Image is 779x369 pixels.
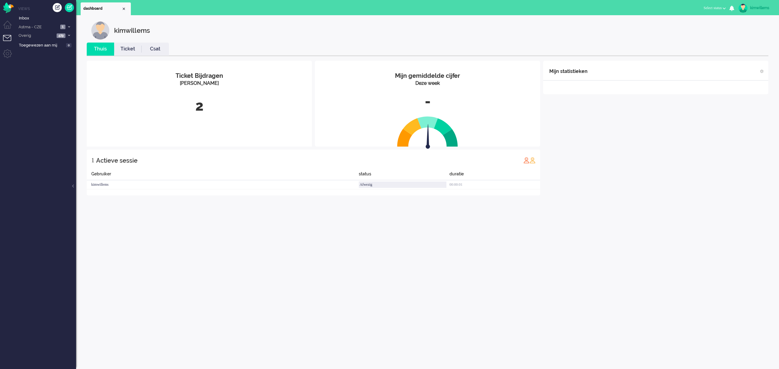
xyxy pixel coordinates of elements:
[53,3,62,12] div: Creëer ticket
[19,16,76,21] span: Inbox
[397,116,458,147] img: semi_circle.svg
[320,80,536,87] div: Deze week
[3,35,17,49] li: Tickets menu
[750,5,773,11] div: kimwillems
[57,33,65,38] span: 429
[91,80,307,87] div: [PERSON_NAME]
[91,21,110,40] img: customer.svg
[141,43,169,56] li: Csat
[87,46,114,53] a: Thuis
[320,91,536,112] div: -
[65,3,74,12] a: Quick Ticket
[18,33,55,39] span: Overig
[66,43,72,48] span: 0
[739,4,748,13] img: avatar
[523,157,529,163] img: profile_red.svg
[529,157,536,163] img: profile_orange.svg
[18,15,76,21] a: Inbox
[18,42,76,48] a: Toegewezen aan mij 0
[91,154,94,166] div: 1
[18,6,76,11] li: Views
[359,171,449,180] div: status
[19,43,64,48] span: Toegewezen aan mij
[114,21,150,40] div: kimwillems
[87,171,359,180] div: Gebruiker
[87,43,114,56] li: Thuis
[96,154,138,167] div: Actieve sessie
[141,46,169,53] a: Csat
[87,180,359,189] div: kimwillems
[114,46,141,53] a: Ticket
[704,6,722,10] span: Select status
[3,2,14,13] img: flow_omnibird.svg
[114,43,141,56] li: Ticket
[81,2,131,15] li: Dashboard
[415,124,441,150] img: arrow.svg
[359,181,446,188] div: Afwezig
[60,25,65,29] span: 1
[449,180,540,189] div: 00:00:01
[91,71,307,80] div: Ticket Bijdragen
[549,65,588,78] div: Mijn statistieken
[737,4,773,13] a: kimwillems
[3,49,17,63] li: Admin menu
[18,24,58,30] span: Astma - CZE
[700,2,729,15] li: Select status
[91,96,307,116] div: 2
[121,6,126,11] div: Close tab
[3,21,17,34] li: Dashboard menu
[3,4,14,9] a: Omnidesk
[83,6,121,11] span: dashboard
[320,71,536,80] div: Mijn gemiddelde cijfer
[700,4,729,12] button: Select status
[449,171,540,180] div: duratie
